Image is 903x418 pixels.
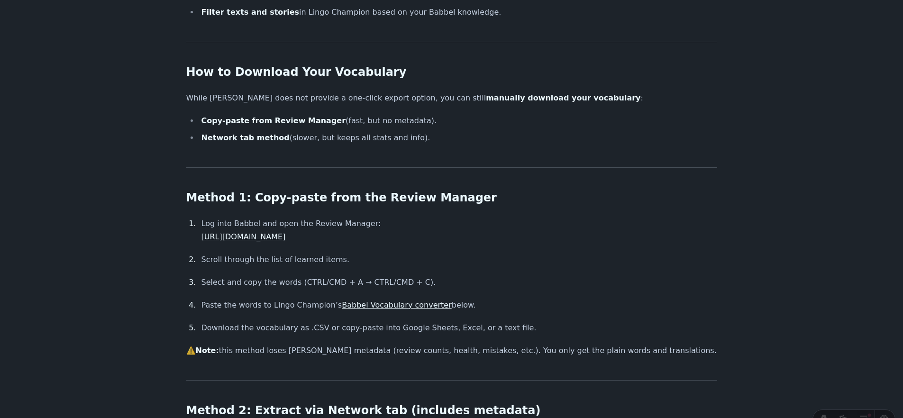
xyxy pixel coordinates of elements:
[201,299,717,312] p: Paste the words to Lingo Champion’s below.
[199,114,717,127] li: (fast, but no metadata).
[199,6,717,19] li: in Lingo Champion based on your Babbel knowledge.
[186,344,717,357] p: ⚠️ this method loses [PERSON_NAME] metadata (review counts, health, mistakes, etc.). You only get...
[199,131,717,145] li: (slower, but keeps all stats and info).
[342,300,452,309] a: Babbel Vocabulary converter
[196,346,219,355] strong: Note:
[201,321,717,335] p: Download the vocabulary as .CSV or copy-paste into Google Sheets, Excel, or a text file.
[186,191,717,206] h2: Method 1: Copy-paste from the Review Manager
[486,93,640,102] strong: manually download your vocabulary
[201,133,290,142] strong: Network tab method
[201,276,717,289] p: Select and copy the words (CTRL/CMD + A → CTRL/CMD + C).
[201,253,717,266] p: Scroll through the list of learned items.
[186,91,717,105] p: While [PERSON_NAME] does not provide a one-click export option, you can still :
[201,232,286,241] a: [URL][DOMAIN_NAME]
[201,116,346,125] strong: Copy-paste from Review Manager
[201,217,717,244] p: Log into Babbel and open the Review Manager:
[201,8,300,17] strong: Filter texts and stories
[186,65,717,80] h2: How to Download Your Vocabulary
